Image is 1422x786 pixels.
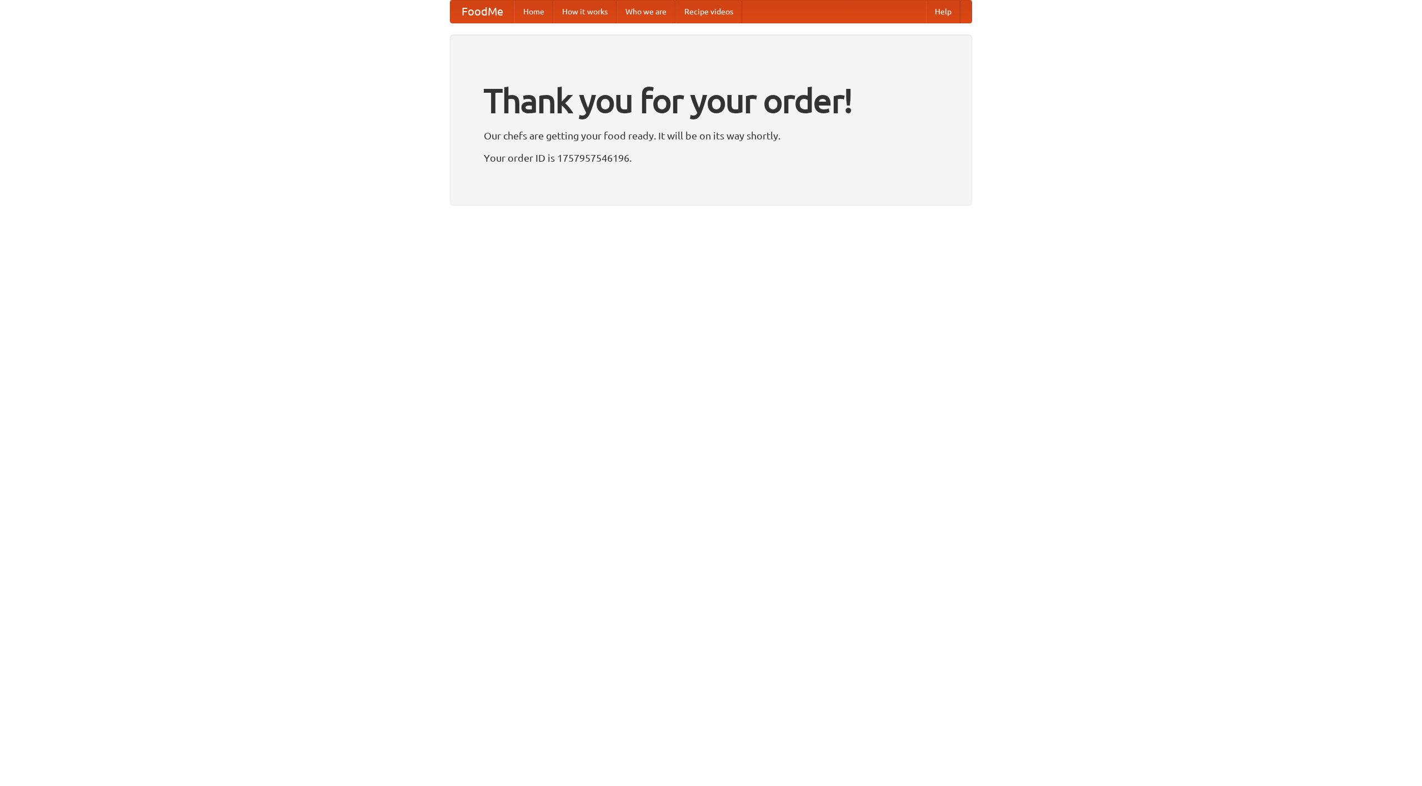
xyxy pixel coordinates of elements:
a: Help [926,1,960,23]
a: Recipe videos [675,1,742,23]
h1: Thank you for your order! [484,74,938,127]
a: Home [514,1,553,23]
a: Who we are [617,1,675,23]
a: How it works [553,1,617,23]
a: FoodMe [450,1,514,23]
p: Your order ID is 1757957546196. [484,149,938,166]
p: Our chefs are getting your food ready. It will be on its way shortly. [484,127,938,144]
